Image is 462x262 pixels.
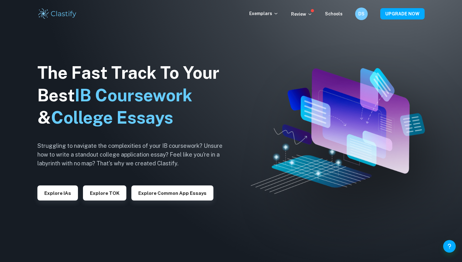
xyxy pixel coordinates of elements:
[131,185,213,201] button: Explore Common App essays
[75,85,192,105] span: IB Coursework
[251,68,425,194] img: Clastify hero
[380,8,425,19] button: UPGRADE NOW
[358,10,365,17] h6: DS
[37,8,77,20] img: Clastify logo
[443,240,456,253] button: Help and Feedback
[83,185,126,201] button: Explore TOK
[325,11,343,16] a: Schools
[37,142,232,168] h6: Struggling to navigate the complexities of your IB coursework? Unsure how to write a standout col...
[83,190,126,196] a: Explore TOK
[249,10,278,17] p: Exemplars
[355,8,368,20] button: DS
[51,108,173,127] span: College Essays
[37,61,232,129] h1: The Fast Track To Your Best &
[291,11,312,18] p: Review
[37,190,78,196] a: Explore IAs
[37,185,78,201] button: Explore IAs
[131,190,213,196] a: Explore Common App essays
